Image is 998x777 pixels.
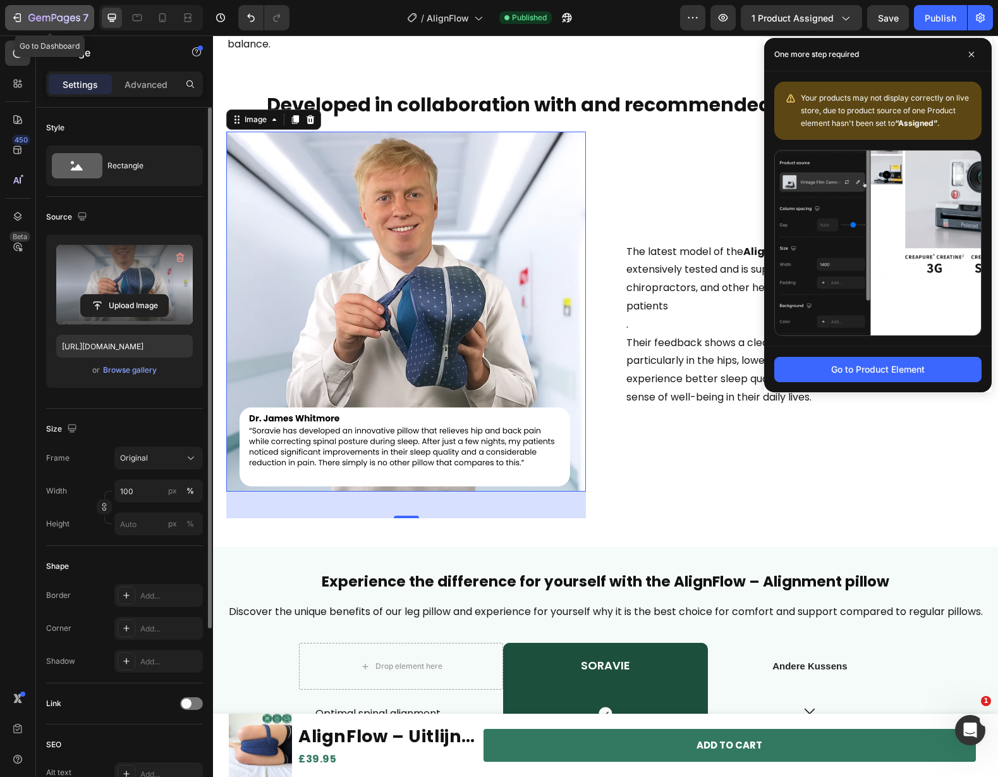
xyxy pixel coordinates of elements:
button: Browse gallery [102,364,157,376]
p: Settings [63,78,98,91]
button: Save [867,5,909,30]
span: Your products may not display correctly on live store, due to product source of one Product eleme... [801,93,969,128]
button: 7 [5,5,94,30]
strong: health experts [588,56,731,83]
button: Upload Image [80,294,169,317]
div: SEO [46,739,61,750]
p: Optimal spinal alignment [102,672,274,685]
span: Save [878,13,899,23]
span: Andere Kussens [559,625,634,636]
div: Corner [46,623,71,634]
span: 1 [981,696,991,706]
button: <span style="font-size:15px;"><strong>ADD TO CART</strong></span> [271,693,763,727]
label: Frame [46,452,70,464]
p: Their feedback shows a clear reduction in joint and muscle complaints, particularly in the hips, ... [413,299,770,371]
span: SORAVIE [368,622,417,638]
span: or [92,363,100,378]
div: Shape [46,561,69,572]
strong: ADD TO CART [484,703,549,716]
input: https://example.com/image.jpg [56,335,193,357]
p: Discover the unique benefits of our leg pillow and experience for yourself why it is the best cho... [15,568,770,586]
button: px [183,483,198,499]
div: Undo/Redo [238,5,289,30]
input: px% [114,480,203,502]
div: Add... [140,590,200,602]
div: Border [46,590,71,601]
div: Source [46,209,90,226]
p: Advanced [125,78,167,91]
label: Width [46,485,67,497]
span: Published [512,12,547,23]
p: 7 [83,10,88,25]
iframe: Design area [213,35,998,777]
button: 1 product assigned [741,5,862,30]
b: “Assigned” [895,118,937,128]
button: px [183,516,198,531]
div: 450 [12,135,30,145]
div: px [168,518,177,530]
div: Image [29,78,56,90]
img: gempages_570042890785391431-a09f74cc-c8be-485b-ba44-812e884ebe7b.png [13,96,373,456]
div: Add... [140,656,200,668]
strong: Experience the difference for yourself with the AlignFlow – Alignment pillow [109,536,676,556]
div: % [186,518,194,530]
div: Go to Product Element [831,363,925,376]
div: Publish [925,11,956,25]
div: Rectangle [107,151,185,180]
div: Size [46,421,80,438]
button: Go to Product Element [774,357,982,382]
button: Publish [914,5,967,30]
span: 1 product assigned [752,11,834,25]
p: Image [61,45,169,60]
div: Style [46,122,64,134]
button: % [165,483,180,499]
div: Shadow [46,656,75,667]
div: Beta [9,232,30,242]
div: Link [46,698,61,709]
p: . [413,280,770,299]
strong: Developed in collaboration with and recommended by [54,56,588,83]
span: AlignFlow [427,11,469,25]
button: % [165,516,180,531]
span: Original [120,452,148,464]
label: Height [46,518,70,530]
div: Drop element here [162,626,229,636]
div: Browse gallery [103,364,157,376]
input: px% [114,513,203,535]
button: Original [114,447,203,469]
div: % [186,485,194,497]
div: Add... [140,623,200,635]
div: px [168,485,177,497]
span: / [421,11,424,25]
p: One more step required [774,48,859,61]
strong: AlignFlow – Alignment Cushion [530,209,698,223]
iframe: Intercom live chat [955,715,985,745]
p: The latest model of the has been extensively tested and is supported by numerous physical therapi... [413,208,770,280]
